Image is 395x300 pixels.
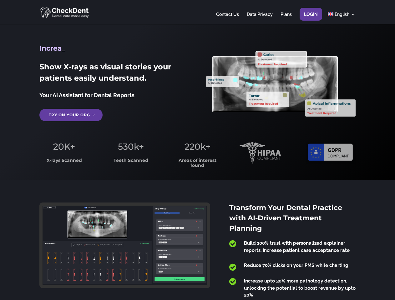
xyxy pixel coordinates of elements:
span: Your AI Assistant for Dental Reports [39,92,134,98]
img: X_Ray_annotated [206,51,355,117]
a: Plans [281,12,292,24]
a: Data Privacy [247,12,273,24]
span: Transform Your Dental Practice with AI-Driven Treatment Planning [229,203,342,232]
a: English [328,12,356,24]
span: 20K+ [53,141,75,152]
span: Reduce 70% clicks on your PMS while charting [244,262,348,268]
span: Build 100% trust with personalized explainer reports. Increase patient case acceptance rate [244,240,350,253]
h3: Areas of interest found [173,158,222,171]
a: Contact Us [216,12,239,24]
span:  [229,240,236,248]
span: 220k+ [185,141,210,152]
span: _ [62,44,65,52]
span: Increa [39,44,62,52]
img: CheckDent AI [40,6,89,18]
a: Login [304,12,318,24]
span: Increase upto 30% more pathology detection, unlocking the potential to boost revenue by upto 20% [244,278,356,298]
span:  [229,263,236,271]
span: 530k+ [118,141,144,152]
h2: Show X-rays as visual stories your patients easily understand. [39,61,189,87]
span:  [229,277,236,286]
a: Try on your OPG [39,109,103,121]
span: English [335,12,349,17]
